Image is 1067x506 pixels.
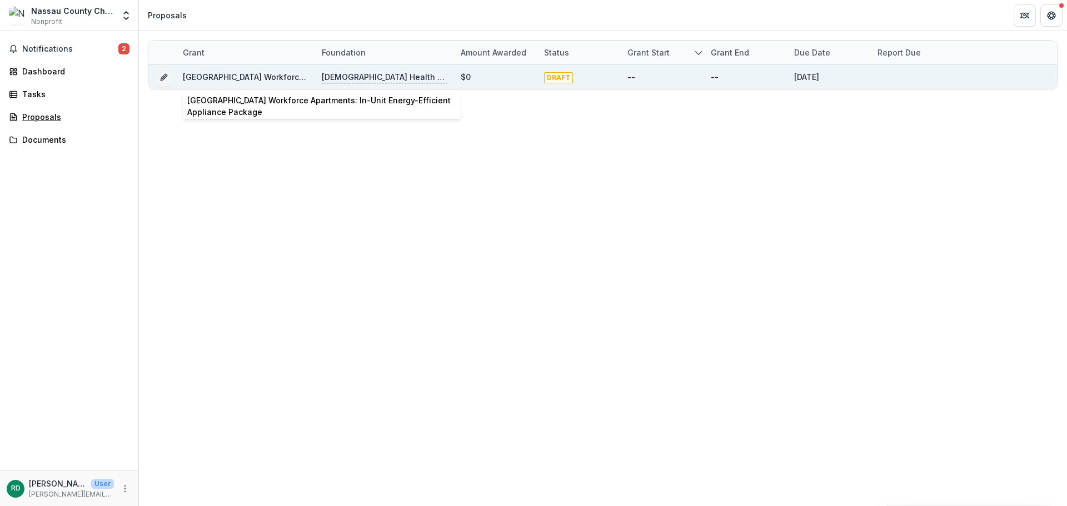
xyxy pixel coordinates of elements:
[787,41,871,64] div: Due Date
[704,41,787,64] div: Grant end
[454,41,537,64] div: Amount awarded
[155,68,173,86] button: Grant 8a6618db-28a4-4105-aa1d-4a9043158d03
[454,47,533,58] div: Amount awarded
[694,48,703,57] svg: sorted descending
[871,41,954,64] div: Report Due
[794,71,819,83] div: [DATE]
[31,17,62,27] span: Nonprofit
[871,47,928,58] div: Report Due
[4,40,134,58] button: Notifications2
[118,4,134,27] button: Open entity switcher
[537,47,576,58] div: Status
[4,108,134,126] a: Proposals
[176,47,211,58] div: Grant
[176,41,315,64] div: Grant
[31,5,114,17] div: Nassau County Chamber of Commerce
[29,489,114,499] p: [PERSON_NAME][EMAIL_ADDRESS][DOMAIN_NAME]
[315,47,372,58] div: Foundation
[322,71,447,83] p: [DEMOGRAPHIC_DATA] Health Community Health & Well Being
[143,7,191,23] nav: breadcrumb
[627,71,635,83] div: --
[22,44,118,54] span: Notifications
[22,88,125,100] div: Tasks
[315,41,454,64] div: Foundation
[621,41,704,64] div: Grant start
[787,47,837,58] div: Due Date
[11,485,21,492] div: Regina Duncan
[22,134,125,146] div: Documents
[621,47,676,58] div: Grant start
[537,41,621,64] div: Status
[4,85,134,103] a: Tasks
[1014,4,1036,27] button: Partners
[4,62,134,81] a: Dashboard
[544,72,573,83] span: DRAFT
[91,479,114,489] p: User
[9,7,27,24] img: Nassau County Chamber of Commerce
[183,72,523,82] a: [GEOGRAPHIC_DATA] Workforce Apartments: In-Unit Energy-Efficient Appliance Package
[118,482,132,495] button: More
[1040,4,1063,27] button: Get Help
[461,71,471,83] div: $0
[29,478,87,489] p: [PERSON_NAME]
[704,47,756,58] div: Grant end
[4,131,134,149] a: Documents
[711,71,719,83] div: --
[118,43,129,54] span: 2
[22,111,125,123] div: Proposals
[148,9,187,21] div: Proposals
[22,66,125,77] div: Dashboard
